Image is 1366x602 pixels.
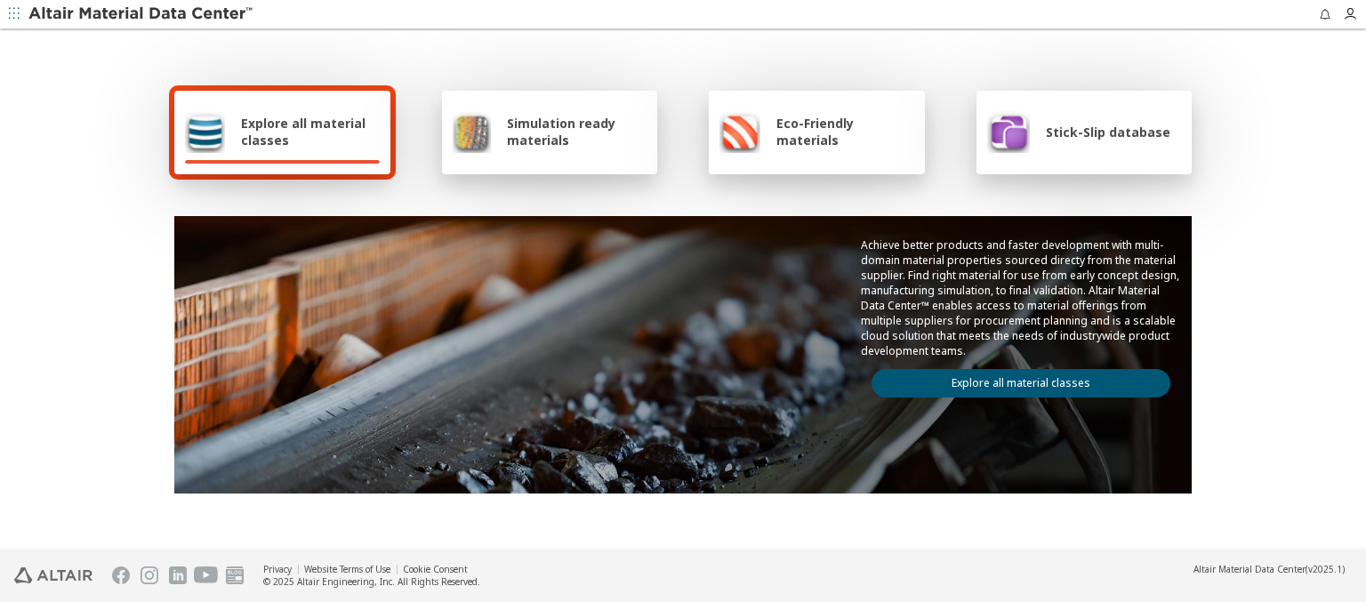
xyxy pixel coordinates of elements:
[263,563,292,575] a: Privacy
[872,369,1170,397] a: Explore all material classes
[987,110,1030,153] img: Stick-Slip database
[304,563,390,575] a: Website Terms of Use
[28,5,255,23] img: Altair Material Data Center
[719,110,760,153] img: Eco-Friendly materials
[185,110,225,153] img: Explore all material classes
[861,237,1181,358] p: Achieve better products and faster development with multi-domain material properties sourced dire...
[1193,563,1345,575] div: (v2025.1)
[507,115,647,148] span: Simulation ready materials
[403,563,468,575] a: Cookie Consent
[14,567,92,583] img: Altair Engineering
[263,575,480,588] div: © 2025 Altair Engineering, Inc. All Rights Reserved.
[1046,124,1170,140] span: Stick-Slip database
[776,115,913,148] span: Eco-Friendly materials
[241,115,380,148] span: Explore all material classes
[1193,563,1306,575] span: Altair Material Data Center
[453,110,491,153] img: Simulation ready materials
